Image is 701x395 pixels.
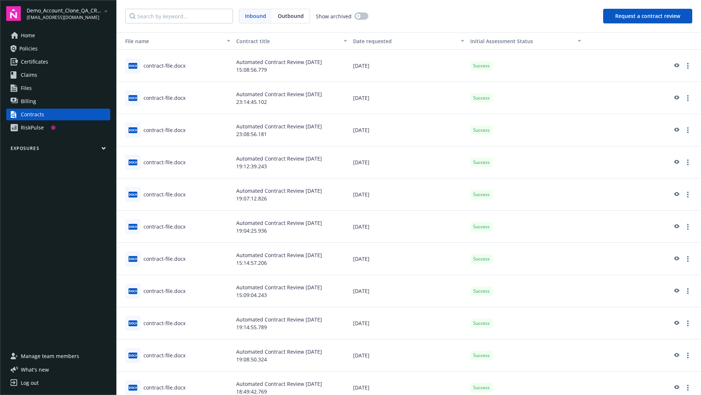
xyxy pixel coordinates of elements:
[129,288,137,294] span: docx
[245,12,266,20] span: Inbound
[473,256,490,262] span: Success
[21,69,37,81] span: Claims
[101,7,110,15] a: arrowDropDown
[6,366,61,373] button: What's new
[672,126,681,135] a: preview
[129,385,137,390] span: docx
[129,224,137,229] span: docx
[129,192,137,197] span: docx
[233,307,350,339] div: Automated Contract Review [DATE] 19:14:55.789
[672,351,681,360] a: preview
[350,211,467,243] div: [DATE]
[672,319,681,328] a: preview
[473,63,490,69] span: Success
[21,95,36,107] span: Billing
[233,114,350,146] div: Automated Contract Review [DATE] 23:08:56.181
[350,243,467,275] div: [DATE]
[27,14,101,21] span: [EMAIL_ADDRESS][DOMAIN_NAME]
[672,287,681,296] a: preview
[6,43,110,54] a: Policies
[350,275,467,307] div: [DATE]
[125,9,233,23] input: Search by keyword...
[683,126,692,135] a: more
[119,37,222,45] div: File name
[233,339,350,372] div: Automated Contract Review [DATE] 19:08:50.324
[350,307,467,339] div: [DATE]
[129,353,137,358] span: docx
[233,146,350,178] div: Automated Contract Review [DATE] 19:12:39.243
[6,56,110,68] a: Certificates
[129,63,137,68] span: docx
[233,243,350,275] div: Automated Contract Review [DATE] 15:14:57.206
[672,190,681,199] a: preview
[683,158,692,167] a: more
[350,32,467,50] button: Date requested
[143,384,185,391] div: contract-file.docx
[6,69,110,81] a: Claims
[350,339,467,372] div: [DATE]
[672,383,681,392] a: preview
[473,352,490,359] span: Success
[683,351,692,360] a: more
[473,288,490,294] span: Success
[473,191,490,198] span: Success
[143,351,185,359] div: contract-file.docx
[233,275,350,307] div: Automated Contract Review [DATE] 15:09:04.243
[21,56,48,68] span: Certificates
[278,12,304,20] span: Outbound
[143,158,185,166] div: contract-file.docx
[27,6,110,21] button: Demo_Account_Clone_QA_CR_Tests_Prospect[EMAIL_ADDRESS][DOMAIN_NAME]arrowDropDown
[143,223,185,230] div: contract-file.docx
[119,37,222,45] div: Toggle SortBy
[683,190,692,199] a: more
[470,38,533,45] span: Initial Assessment Status
[683,94,692,102] a: more
[236,37,339,45] div: Contract title
[683,61,692,70] a: more
[6,145,110,154] button: Exposures
[473,159,490,166] span: Success
[143,255,185,263] div: contract-file.docx
[683,255,692,263] a: more
[21,350,79,362] span: Manage team members
[473,384,490,391] span: Success
[683,319,692,328] a: more
[19,43,38,54] span: Policies
[239,9,272,23] span: Inbound
[6,122,110,133] a: RiskPulse
[350,50,467,82] div: [DATE]
[129,256,137,262] span: docx
[473,320,490,327] span: Success
[21,122,44,133] div: RiskPulse
[129,159,137,165] span: docx
[143,94,185,102] div: contract-file.docx
[233,178,350,211] div: Automated Contract Review [DATE] 19:07:12.826
[672,61,681,70] a: preview
[473,95,490,101] span: Success
[6,95,110,107] a: Billing
[21,366,49,373] span: What ' s new
[350,146,467,178] div: [DATE]
[233,82,350,114] div: Automated Contract Review [DATE] 23:14:45.102
[233,211,350,243] div: Automated Contract Review [DATE] 19:04:25.936
[143,319,185,327] div: contract-file.docx
[683,222,692,231] a: more
[672,255,681,263] a: preview
[143,126,185,134] div: contract-file.docx
[350,114,467,146] div: [DATE]
[470,37,573,45] div: Toggle SortBy
[129,95,137,101] span: docx
[27,7,101,14] span: Demo_Account_Clone_QA_CR_Tests_Prospect
[21,377,39,389] div: Log out
[603,9,692,23] button: Request a contract review
[21,109,44,120] div: Contracts
[6,109,110,120] a: Contracts
[350,178,467,211] div: [DATE]
[21,30,35,41] span: Home
[316,12,352,20] span: Show archived
[143,287,185,295] div: contract-file.docx
[129,127,137,133] span: docx
[473,127,490,133] span: Success
[672,94,681,102] a: preview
